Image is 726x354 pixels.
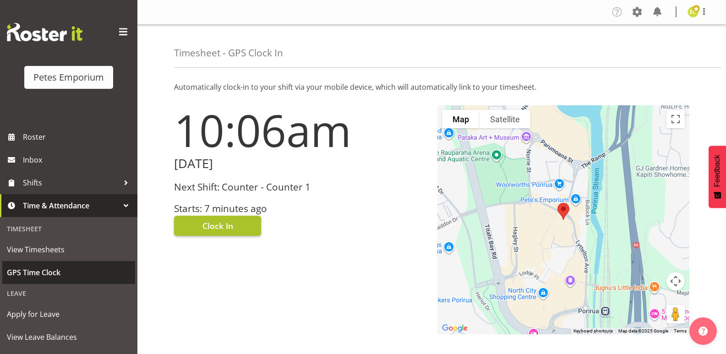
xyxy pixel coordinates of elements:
img: help-xxl-2.png [699,327,708,336]
span: Inbox [23,153,133,167]
a: View Timesheets [2,238,135,261]
img: emma-croft7499.jpg [688,6,699,17]
a: Apply for Leave [2,303,135,326]
button: Toggle fullscreen view [666,110,685,128]
span: GPS Time Clock [7,266,131,279]
img: Google [440,322,470,334]
button: Clock In [174,216,261,236]
span: View Timesheets [7,243,131,256]
a: Terms (opens in new tab) [674,328,687,333]
button: Show street map [442,110,480,128]
button: Keyboard shortcuts [573,328,613,334]
span: Shifts [23,176,119,190]
img: Rosterit website logo [7,23,82,41]
span: Clock In [202,220,233,232]
span: View Leave Balances [7,330,131,344]
span: Map data ©2025 Google [618,328,668,333]
span: Apply for Leave [7,307,131,321]
button: Feedback - Show survey [709,146,726,208]
div: Petes Emporium [33,71,104,84]
h4: Timesheet - GPS Clock In [174,48,283,58]
a: Open this area in Google Maps (opens a new window) [440,322,470,334]
span: Feedback [713,155,721,187]
a: View Leave Balances [2,326,135,349]
a: GPS Time Clock [2,261,135,284]
span: Time & Attendance [23,199,119,212]
h3: Starts: 7 minutes ago [174,203,426,214]
h1: 10:06am [174,105,426,155]
div: Leave [2,284,135,303]
p: Automatically clock-in to your shift via your mobile device, which will automatically link to you... [174,82,689,93]
button: Show satellite imagery [480,110,530,128]
h2: [DATE] [174,157,426,171]
button: Map camera controls [666,272,685,290]
h3: Next Shift: Counter - Counter 1 [174,182,426,192]
div: Timesheet [2,219,135,238]
span: Roster [23,130,133,144]
button: Drag Pegman onto the map to open Street View [666,305,685,323]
